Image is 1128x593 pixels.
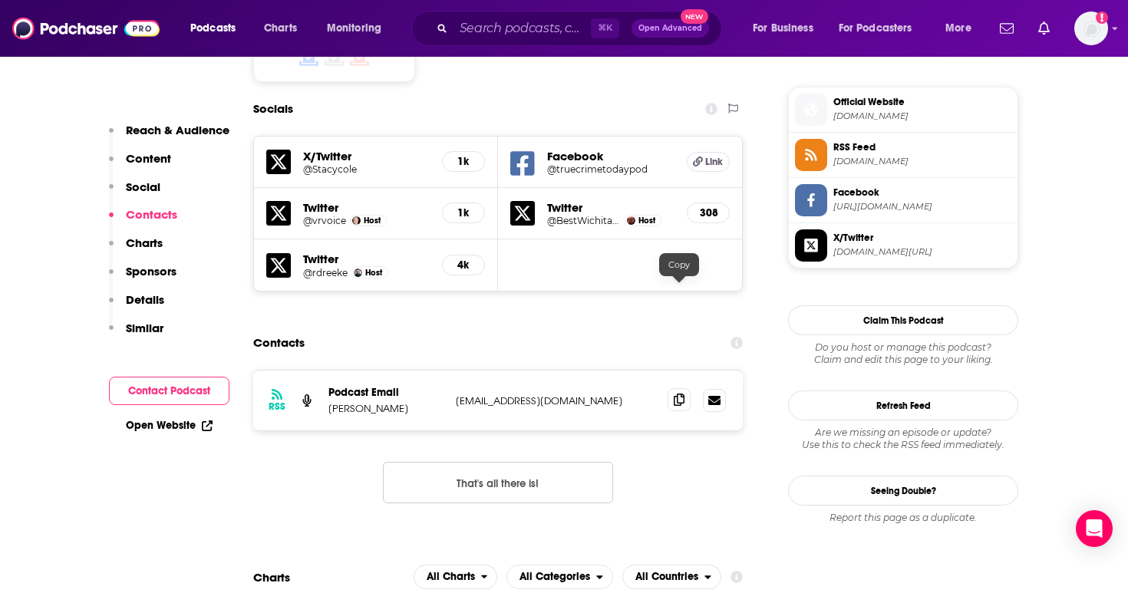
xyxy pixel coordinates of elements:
img: Vanessa Richardson [352,216,361,225]
span: More [945,18,971,39]
p: Content [126,151,171,166]
span: Facebook [833,186,1011,199]
a: Official Website[DOMAIN_NAME] [795,94,1011,126]
a: @BestWichitaEat [547,215,621,226]
span: Open Advanced [638,25,702,32]
p: Podcast Email [328,386,444,399]
img: Podchaser - Follow, Share and Rate Podcasts [12,14,160,43]
span: RSS Feed [833,140,1011,154]
span: All Countries [635,572,698,582]
span: Host [638,216,655,226]
p: Reach & Audience [126,123,229,137]
span: Host [364,216,381,226]
h2: Socials [253,94,293,124]
button: Reach & Audience [109,123,229,151]
h5: Twitter [547,200,674,215]
p: Details [126,292,164,307]
button: open menu [180,16,256,41]
span: ⌘ K [591,18,619,38]
a: Facebook[URL][DOMAIN_NAME] [795,184,1011,216]
button: Similar [109,321,163,349]
span: All Charts [427,572,475,582]
div: Copy [659,253,699,276]
h5: Twitter [303,252,430,266]
p: [EMAIL_ADDRESS][DOMAIN_NAME] [456,394,655,407]
svg: Add a profile image [1096,12,1108,24]
button: open menu [935,16,991,41]
h2: Countries [622,565,721,589]
span: Host [365,268,382,278]
h2: Charts [253,570,290,585]
h2: Contacts [253,328,305,357]
h5: Twitter [303,200,430,215]
span: Podcasts [190,18,236,39]
div: Claim and edit this page to your liking. [788,341,1018,366]
a: @rdreeke [303,267,348,278]
a: Charts [254,16,306,41]
span: https://www.facebook.com/truecrimetodaypod [833,201,1011,212]
h5: 4k [455,259,472,272]
button: Charts [109,236,163,264]
span: Link [705,156,723,168]
p: Charts [126,236,163,250]
button: open menu [742,16,833,41]
a: Show notifications dropdown [1032,15,1056,41]
p: Contacts [126,207,177,222]
h5: X/Twitter [303,149,430,163]
h5: 308 [700,206,717,219]
button: open menu [506,565,613,589]
span: Do you host or manage this podcast? [788,341,1018,354]
div: Are we missing an episode or update? Use this to check the RSS feed immediately. [788,427,1018,451]
div: Search podcasts, credits, & more... [426,11,737,46]
h2: Platforms [414,565,498,589]
span: For Podcasters [839,18,912,39]
a: Link [687,152,730,172]
img: Robin Dreeke [354,268,362,277]
span: Charts [264,18,297,39]
span: Logged in as emma.garth [1074,12,1108,45]
p: Social [126,180,160,194]
button: Contact Podcast [109,377,229,405]
span: twitter.com/Stacycole [833,246,1011,258]
a: Show notifications dropdown [994,15,1020,41]
img: User Profile [1074,12,1108,45]
button: open menu [414,565,498,589]
h5: @truecrimetodaypod [547,163,674,175]
a: X/Twitter[DOMAIN_NAME][URL] [795,229,1011,262]
a: Seeing Double? [788,476,1018,506]
button: Show profile menu [1074,12,1108,45]
button: Social [109,180,160,208]
div: Report this page as a duplicate. [788,512,1018,524]
h5: 1k [455,206,472,219]
button: Contacts [109,207,177,236]
span: All Categories [519,572,590,582]
button: Refresh Feed [788,390,1018,420]
img: Tony Brueski [627,216,635,225]
button: Nothing here. [383,462,613,503]
p: Similar [126,321,163,335]
button: Content [109,151,171,180]
input: Search podcasts, credits, & more... [454,16,591,41]
p: Sponsors [126,264,176,278]
a: @Stacycole [303,163,430,175]
a: Open Website [126,419,213,432]
button: Details [109,292,164,321]
span: For Business [753,18,813,39]
button: Sponsors [109,264,176,292]
span: truecrimetodaypod.com [833,110,1011,122]
h3: RSS [269,400,285,413]
a: @vrvoice [303,215,346,226]
div: Open Intercom Messenger [1076,510,1113,547]
h5: Facebook [547,149,674,163]
span: X/Twitter [833,231,1011,245]
h5: 1k [455,155,472,168]
p: [PERSON_NAME] [328,402,444,415]
span: Official Website [833,95,1011,109]
button: Claim This Podcast [788,305,1018,335]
